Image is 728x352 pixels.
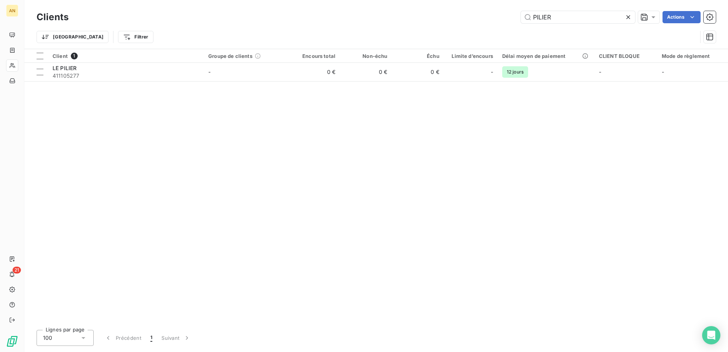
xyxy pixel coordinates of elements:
span: 12 jours [502,66,528,78]
div: AN [6,5,18,17]
span: - [662,69,664,75]
input: Rechercher [521,11,635,23]
button: [GEOGRAPHIC_DATA] [37,31,109,43]
span: - [599,69,601,75]
button: 1 [146,330,157,346]
h3: Clients [37,10,69,24]
span: 411105277 [53,72,199,80]
span: 21 [13,267,21,274]
img: Logo LeanPay [6,335,18,347]
div: Non-échu [345,53,387,59]
div: Délai moyen de paiement [502,53,590,59]
span: LE PILIER [53,65,77,71]
span: 1 [71,53,78,59]
td: 0 € [340,63,392,81]
button: Suivant [157,330,195,346]
span: Groupe de clients [208,53,252,59]
span: - [208,69,211,75]
td: 0 € [392,63,444,81]
button: Filtrer [118,31,153,43]
div: Échu [396,53,439,59]
span: - [491,68,493,76]
div: Mode de règlement [662,53,723,59]
button: Précédent [100,330,146,346]
div: Limite d’encours [449,53,493,59]
div: Open Intercom Messenger [702,326,720,344]
div: Encours total [293,53,335,59]
span: Client [53,53,68,59]
button: Actions [663,11,701,23]
span: 1 [150,334,152,342]
div: CLIENT BLOQUE [599,53,653,59]
td: 0 € [288,63,340,81]
span: 100 [43,334,52,342]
